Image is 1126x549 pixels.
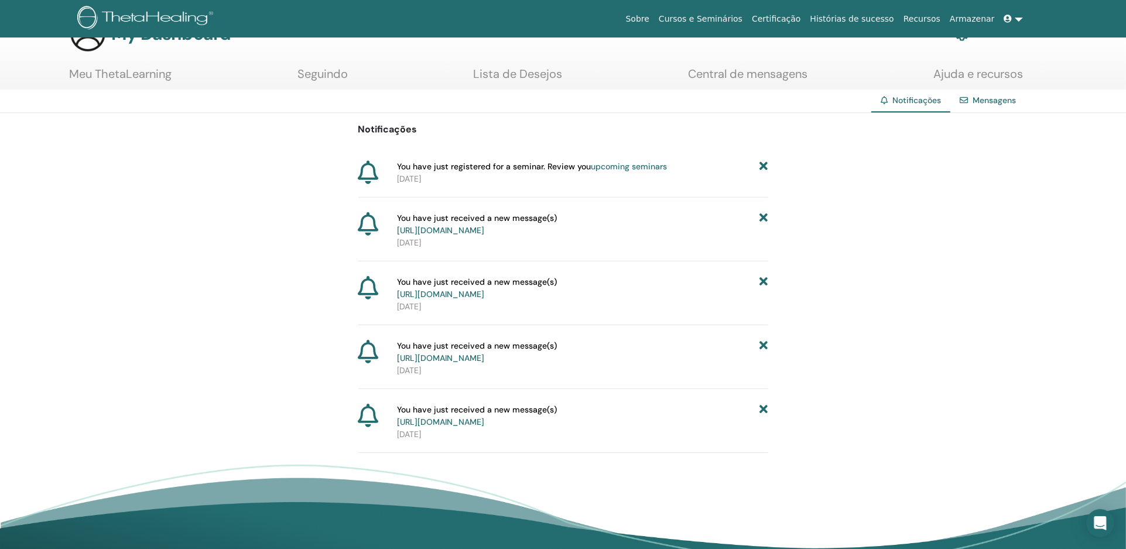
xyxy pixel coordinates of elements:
[397,340,557,364] span: You have just received a new message(s)
[892,95,941,105] span: Notificações
[747,8,805,30] a: Certificação
[397,428,768,441] p: [DATE]
[899,8,945,30] a: Recursos
[591,161,667,172] a: upcoming seminars
[397,289,484,299] a: [URL][DOMAIN_NAME]
[397,212,557,237] span: You have just received a new message(s)
[397,237,768,249] p: [DATE]
[688,67,807,90] a: Central de mensagens
[111,23,231,45] h3: My Dashboard
[397,404,557,428] span: You have just received a new message(s)
[397,364,768,377] p: [DATE]
[358,122,768,137] p: Notificações
[397,225,484,236] a: [URL][DOMAIN_NAME]
[945,8,999,30] a: Armazenar
[77,6,217,32] img: logo.png
[397,276,557,301] span: You have just received a new message(s)
[397,301,768,313] p: [DATE]
[933,67,1023,90] a: Ajuda e recursos
[397,353,484,363] a: [URL][DOMAIN_NAME]
[973,95,1016,105] a: Mensagens
[474,67,563,90] a: Lista de Desejos
[69,67,172,90] a: Meu ThetaLearning
[1086,509,1114,537] div: Open Intercom Messenger
[397,417,484,427] a: [URL][DOMAIN_NAME]
[654,8,747,30] a: Cursos e Seminários
[397,173,768,185] p: [DATE]
[397,161,667,173] span: You have just registered for a seminar. Review you
[621,8,654,30] a: Sobre
[297,67,348,90] a: Seguindo
[806,8,899,30] a: Histórias de sucesso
